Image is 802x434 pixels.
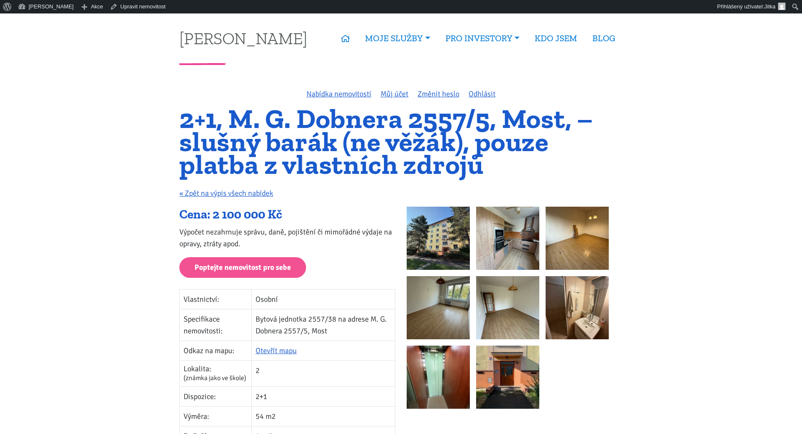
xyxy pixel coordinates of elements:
[184,374,246,382] span: (známka jako ve škole)
[251,360,395,386] td: 2
[180,407,252,426] td: Výměra:
[585,29,623,48] a: BLOG
[180,341,252,360] td: Odkaz na mapu:
[438,29,527,48] a: PRO INVESTORY
[469,89,496,99] a: Odhlásit
[180,309,252,341] td: Specifikace nemovitosti:
[256,346,297,355] a: Otevřít mapu
[179,107,623,176] h1: 2+1, M. G. Dobnera 2557/5, Most, – slušný barák (ne věžák), pouze platba z vlastních zdrojů
[306,89,371,99] a: Nabídka nemovitostí
[764,3,775,10] span: Jitka
[357,29,437,48] a: MOJE SLUŽBY
[179,30,307,46] a: [PERSON_NAME]
[418,89,459,99] a: Změnit heslo
[527,29,585,48] a: KDO JSEM
[251,387,395,407] td: 2+1
[180,360,252,386] td: Lokalita:
[251,309,395,341] td: Bytová jednotka 2557/38 na adrese M. G. Dobnera 2557/5, Most
[251,289,395,309] td: Osobní
[180,387,252,407] td: Dispozice:
[251,407,395,426] td: 54 m2
[179,207,395,223] div: Cena: 2 100 000 Kč
[180,289,252,309] td: Vlastnictví:
[179,189,273,198] a: « Zpět na výpis všech nabídek
[179,257,306,278] a: Poptejte nemovitost pro sebe
[381,89,408,99] a: Můj účet
[179,226,395,250] p: Výpočet nezahrnuje správu, daně, pojištění či mimořádné výdaje na opravy, ztráty apod.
